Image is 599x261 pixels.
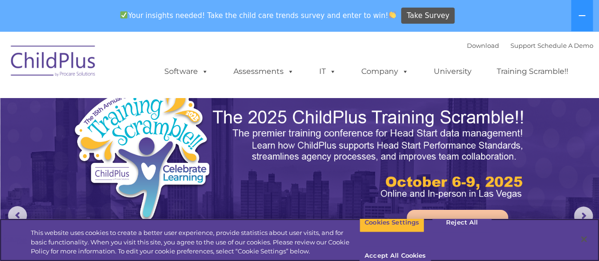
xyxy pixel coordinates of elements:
a: Company [352,62,418,81]
a: Software [155,62,218,81]
img: ChildPlus by Procare Solutions [6,39,101,86]
button: Cookies Settings [359,213,424,233]
a: Assessments [224,62,304,81]
a: Take Survey [401,8,455,24]
button: Reject All [432,213,492,233]
span: Take Survey [407,8,449,24]
span: Last name [132,63,161,70]
a: Support [510,42,536,49]
img: ✅ [120,11,127,18]
a: Training Scramble!! [487,62,578,81]
a: Schedule A Demo [537,42,593,49]
font: | [467,42,593,49]
div: This website uses cookies to create a better user experience, provide statistics about user visit... [31,228,359,256]
a: IT [310,62,346,81]
span: Your insights needed! Take the child care trends survey and enter to win! [116,6,400,25]
a: Download [467,42,499,49]
a: University [424,62,481,81]
img: 👏 [389,11,396,18]
span: Phone number [132,101,172,108]
a: Learn More [407,210,508,236]
button: Close [573,229,594,250]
